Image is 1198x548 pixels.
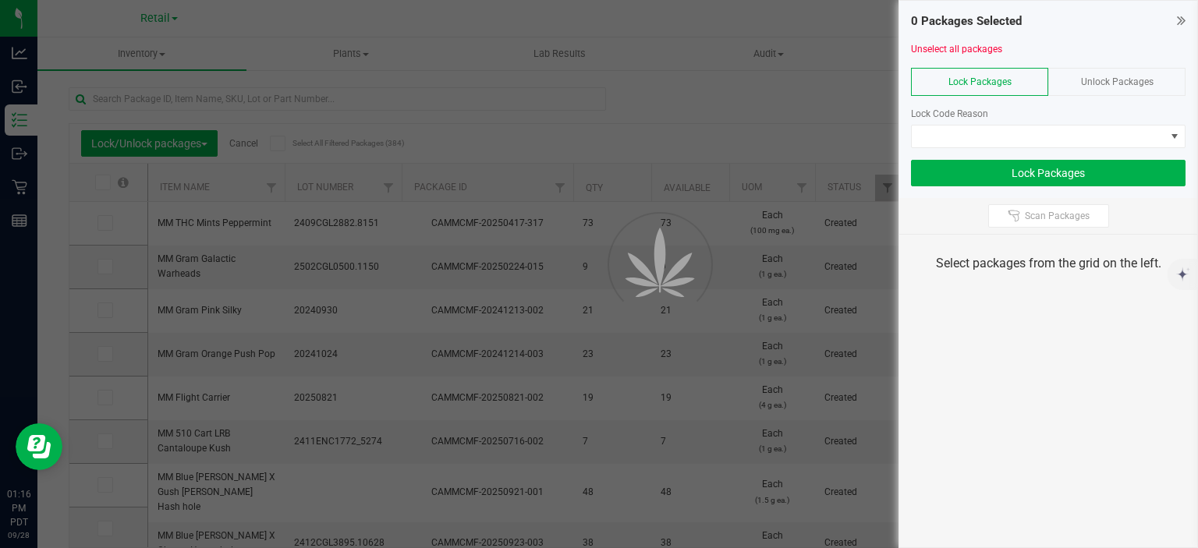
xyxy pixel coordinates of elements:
[911,108,988,119] span: Lock Code Reason
[16,423,62,470] iframe: Resource center
[911,160,1186,186] button: Lock Packages
[919,254,1178,273] div: Select packages from the grid on the left.
[1025,210,1090,222] span: Scan Packages
[1081,76,1154,87] span: Unlock Packages
[911,44,1002,55] a: Unselect all packages
[948,76,1012,87] span: Lock Packages
[988,204,1109,228] button: Scan Packages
